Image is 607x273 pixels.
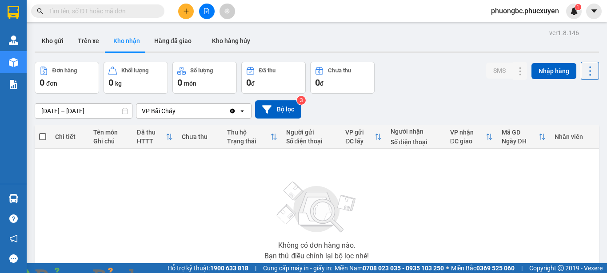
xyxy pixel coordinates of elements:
span: đ [251,80,255,87]
span: plus [183,8,189,14]
span: phuongbc.phucxuyen [484,5,566,16]
div: Đơn hàng [52,67,77,74]
th: Toggle SortBy [132,125,178,149]
span: Kho hàng hủy [212,37,250,44]
button: Chưa thu0đ [310,62,375,94]
span: đơn [46,80,57,87]
sup: 3 [297,96,306,105]
span: 0 [108,77,113,88]
button: Bộ lọc [255,100,301,119]
span: Cung cấp máy in - giấy in: [263,263,332,273]
span: 0 [40,77,44,88]
span: Miền Bắc [451,263,515,273]
button: plus [178,4,194,19]
th: Toggle SortBy [341,125,386,149]
div: Ghi chú [93,138,128,145]
div: Bạn thử điều chỉnh lại bộ lọc nhé! [264,253,369,260]
button: Trên xe [71,30,106,51]
span: 0 [246,77,251,88]
button: caret-down [586,4,602,19]
span: search [37,8,43,14]
button: Khối lượng0kg [104,62,168,94]
button: Kho gửi [35,30,71,51]
button: SMS [486,63,513,79]
span: aim [224,8,230,14]
div: Nhân viên [555,133,594,140]
span: notification [9,234,18,243]
button: Số lượng0món [172,62,237,94]
button: Hàng đã giao [147,30,199,51]
span: caret-down [590,7,598,15]
div: Khối lượng [121,67,148,74]
img: warehouse-icon [9,194,18,203]
img: solution-icon [9,80,18,89]
span: ⚪️ [446,266,449,270]
th: Toggle SortBy [497,125,551,149]
button: file-add [199,4,215,19]
input: Select a date range. [35,104,132,118]
button: aim [220,4,235,19]
img: logo-vxr [8,6,19,19]
div: VP gửi [345,129,375,136]
div: Người gửi [286,129,337,136]
span: question-circle [9,214,18,223]
button: Nhập hàng [531,63,576,79]
span: | [521,263,523,273]
span: message [9,254,18,263]
button: Kho nhận [106,30,147,51]
div: Trạng thái [227,138,270,145]
div: Tên món [93,129,128,136]
div: Chưa thu [182,133,218,140]
svg: Clear value [229,107,236,115]
svg: open [239,107,246,115]
div: ĐC lấy [345,138,375,145]
button: Đã thu0đ [241,62,306,94]
img: warehouse-icon [9,36,18,45]
strong: 0708 023 035 - 0935 103 250 [363,265,444,272]
th: Toggle SortBy [223,125,282,149]
span: 1 [576,4,579,10]
span: | [255,263,256,273]
img: warehouse-icon [9,58,18,67]
img: svg+xml;base64,PHN2ZyBjbGFzcz0ibGlzdC1wbHVnX19zdmciIHhtbG5zPSJodHRwOi8vd3d3LnczLm9yZy8yMDAwL3N2Zy... [272,176,361,238]
span: đ [320,80,323,87]
strong: 0369 525 060 [476,265,515,272]
input: Tìm tên, số ĐT hoặc mã đơn [49,6,154,16]
div: Số điện thoại [286,138,337,145]
div: VP nhận [450,129,486,136]
div: Đã thu [137,129,166,136]
span: 0 [315,77,320,88]
div: ver 1.8.146 [549,28,579,38]
div: ĐC giao [450,138,486,145]
div: Không có đơn hàng nào. [278,242,355,249]
div: Đã thu [259,67,276,74]
sup: 1 [575,4,581,10]
div: HTTT [137,138,166,145]
strong: 1900 633 818 [210,265,248,272]
span: món [184,80,196,87]
span: Hỗ trợ kỹ thuật: [168,263,248,273]
span: file-add [204,8,210,14]
div: Người nhận [391,128,441,135]
span: kg [115,80,122,87]
span: 0 [177,77,182,88]
div: Số điện thoại [391,138,441,146]
div: Thu hộ [227,129,270,136]
span: Miền Nam [335,263,444,273]
div: Chưa thu [328,67,351,74]
div: Ngày ĐH [502,138,539,145]
th: Toggle SortBy [446,125,497,149]
img: icon-new-feature [570,7,578,15]
div: Chi tiết [55,133,84,140]
button: Đơn hàng0đơn [35,62,99,94]
span: copyright [558,265,564,271]
div: VP Bãi Cháy [142,107,176,115]
div: Mã GD [502,129,539,136]
div: Số lượng [190,67,213,74]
